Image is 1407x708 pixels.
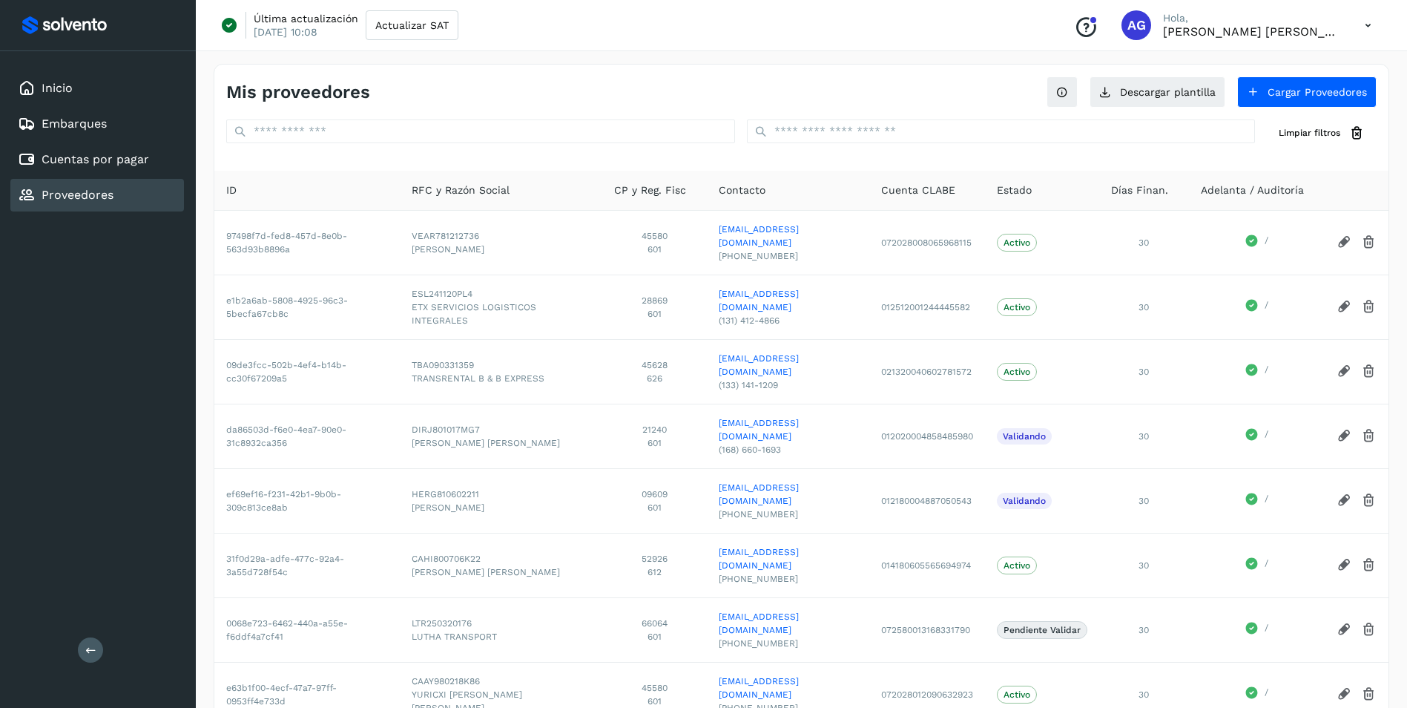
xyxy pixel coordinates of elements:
[719,378,857,392] span: (133) 141-1209
[719,352,857,378] a: [EMAIL_ADDRESS][DOMAIN_NAME]
[366,10,458,40] button: Actualizar SAT
[1163,24,1341,39] p: Abigail Gonzalez Leon
[614,229,695,243] span: 45580
[1201,183,1304,198] span: Adelanta / Auditoría
[412,617,590,630] span: LTR250320176
[1004,367,1030,377] p: Activo
[214,339,400,404] td: 09de3fcc-502b-4ef4-b14b-cc30f67209a5
[412,423,590,436] span: DIRJ801017MG7
[412,630,590,643] span: LUTHA TRANSPORT
[719,675,857,701] a: [EMAIL_ADDRESS][DOMAIN_NAME]
[719,443,857,456] span: (168) 660-1693
[869,339,985,404] td: 021320040602781572
[226,183,237,198] span: ID
[719,416,857,443] a: [EMAIL_ADDRESS][DOMAIN_NAME]
[1201,363,1313,381] div: /
[719,223,857,249] a: [EMAIL_ADDRESS][DOMAIN_NAME]
[614,695,695,708] span: 601
[719,481,857,508] a: [EMAIL_ADDRESS][DOMAIN_NAME]
[412,372,590,385] span: TRANSRENTAL B & B EXPRESS
[1004,302,1030,312] p: Activo
[412,301,590,327] span: ETX SERVICIOS LOGISTICOS INTEGRALES
[614,488,695,501] span: 09609
[614,183,686,198] span: CP y Reg. Fisc
[412,552,590,566] span: CAHI800706K22
[42,117,107,131] a: Embarques
[1139,496,1149,506] span: 30
[719,508,857,521] span: [PHONE_NUMBER]
[42,188,113,202] a: Proveedores
[1004,689,1030,700] p: Activo
[42,81,73,95] a: Inicio
[214,275,400,339] td: e1b2a6ab-5808-4925-96c3-5becfa67cb8c
[719,637,857,650] span: [PHONE_NUMBER]
[1201,557,1313,574] div: /
[1201,298,1313,316] div: /
[10,108,184,140] div: Embarques
[1163,12,1341,24] p: Hola,
[719,249,857,263] span: [PHONE_NUMBER]
[1237,76,1377,108] button: Cargar Proveedores
[1111,183,1168,198] span: Días Finan.
[719,314,857,327] span: (131) 412-4866
[10,179,184,212] div: Proveedores
[412,243,590,256] span: [PERSON_NAME]
[719,572,857,586] span: [PHONE_NUMBER]
[869,468,985,533] td: 012180004887050543
[214,533,400,597] td: 31f0d29a-adfe-477c-92a4-3a55d728f54c
[614,617,695,630] span: 66064
[614,372,695,385] span: 626
[10,72,184,105] div: Inicio
[719,183,765,198] span: Contacto
[214,468,400,533] td: ef69ef16-f231-42b1-9b0b-309c813ce8ab
[869,275,985,339] td: 012512001244445582
[614,566,695,579] span: 612
[226,82,370,103] h4: Mis proveedores
[254,12,358,25] p: Última actualización
[1201,621,1313,639] div: /
[412,675,590,688] span: CAAY980218K86
[719,610,857,637] a: [EMAIL_ADDRESS][DOMAIN_NAME]
[614,307,695,321] span: 601
[869,210,985,275] td: 072028008065968115
[214,404,400,468] td: da86503d-f6e0-4ea7-90e0-31c8932ca356
[214,210,400,275] td: 97498f7d-fed8-457d-8e0b-563d93b8896a
[412,183,510,198] span: RFC y Razón Social
[1004,560,1030,571] p: Activo
[1267,119,1377,147] button: Limpiar filtros
[1139,560,1149,571] span: 30
[412,566,590,579] span: [PERSON_NAME] [PERSON_NAME]
[1004,625,1081,635] p: Pendiente Validar
[1201,492,1313,510] div: /
[614,552,695,566] span: 52926
[1090,76,1225,108] button: Descargar plantilla
[614,501,695,514] span: 601
[1003,496,1046,506] p: Validando
[1201,686,1313,704] div: /
[412,287,590,301] span: ESL241120PL4
[869,404,985,468] td: 012020004858485980
[1201,234,1313,252] div: /
[412,229,590,243] span: VEAR781212736
[614,423,695,436] span: 21240
[997,183,1032,198] span: Estado
[375,20,449,30] span: Actualizar SAT
[10,143,184,176] div: Cuentas por pagar
[869,597,985,662] td: 072580013168331790
[1139,302,1149,312] span: 30
[412,358,590,372] span: TBA090331359
[614,681,695,695] span: 45580
[881,183,955,198] span: Cuenta CLABE
[1139,625,1149,635] span: 30
[1201,427,1313,445] div: /
[1279,126,1340,140] span: Limpiar filtros
[614,630,695,643] span: 601
[614,243,695,256] span: 601
[1003,431,1046,442] p: Validando
[719,287,857,314] a: [EMAIL_ADDRESS][DOMAIN_NAME]
[1139,237,1149,248] span: 30
[1139,689,1149,700] span: 30
[412,488,590,501] span: HERG810602211
[869,533,985,597] td: 014180605565694974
